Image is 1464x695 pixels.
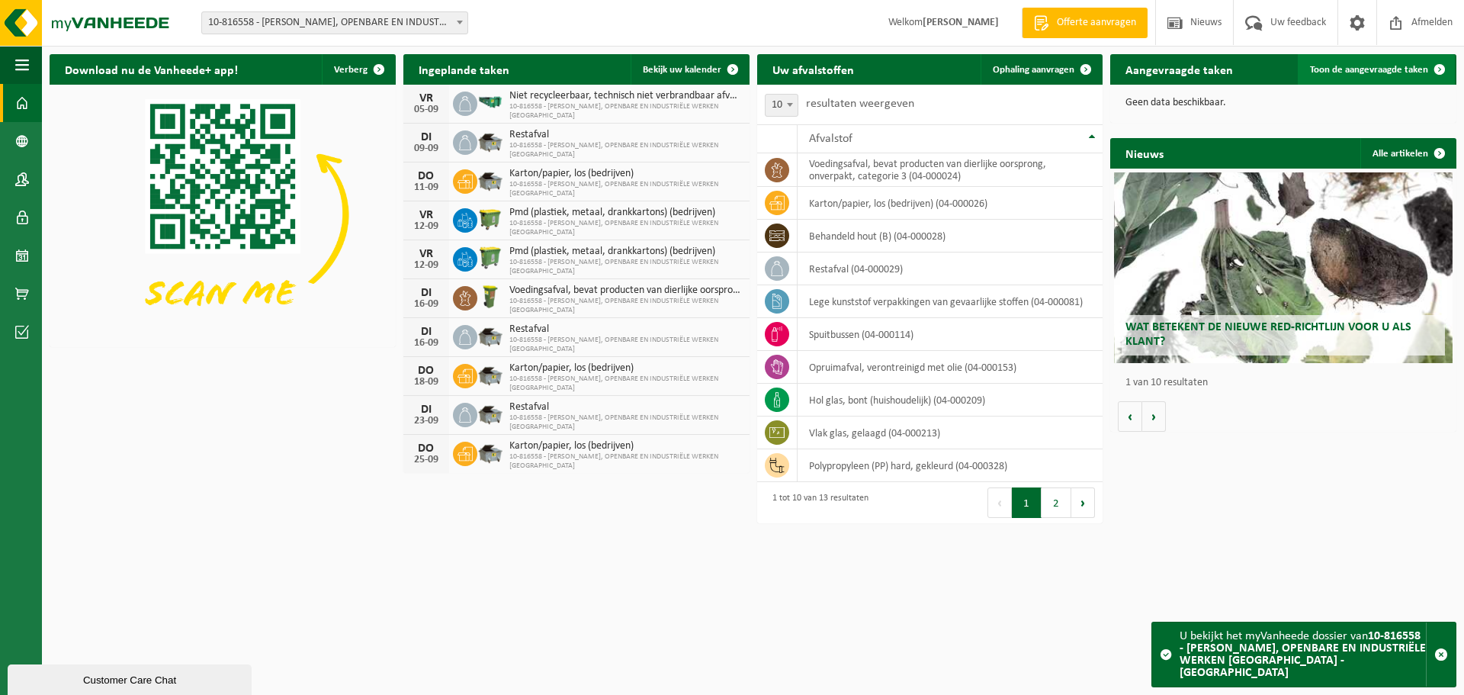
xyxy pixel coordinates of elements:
div: DI [411,131,441,143]
span: 10-816558 - [PERSON_NAME], OPENBARE EN INDUSTRIËLE WERKEN [GEOGRAPHIC_DATA] [509,141,742,159]
span: Bekijk uw kalender [643,65,721,75]
div: 23-09 [411,416,441,426]
div: VR [411,209,441,221]
img: WB-0060-HPE-GN-50 [477,284,503,310]
a: Bekijk uw kalender [631,54,748,85]
td: opruimafval, verontreinigd met olie (04-000153) [798,351,1103,384]
img: WB-5000-GAL-GY-01 [477,439,503,465]
span: Restafval [509,401,742,413]
span: 10-816558 - [PERSON_NAME], OPENBARE EN INDUSTRIËLE WERKEN [GEOGRAPHIC_DATA] [509,258,742,276]
img: WB-0770-HPE-GN-50 [477,245,503,271]
div: 25-09 [411,455,441,465]
h2: Nieuws [1110,138,1179,168]
td: behandeld hout (B) (04-000028) [798,220,1103,253]
h2: Ingeplande taken [403,54,525,84]
label: resultaten weergeven [806,98,914,110]
td: polypropyleen (PP) hard, gekleurd (04-000328) [798,449,1103,482]
div: 05-09 [411,105,441,115]
h2: Download nu de Vanheede+ app! [50,54,253,84]
td: vlak glas, gelaagd (04-000213) [798,417,1103,449]
h2: Uw afvalstoffen [757,54,869,84]
a: Offerte aanvragen [1022,8,1148,38]
div: DI [411,287,441,299]
span: 10-816558 - [PERSON_NAME], OPENBARE EN INDUSTRIËLE WERKEN [GEOGRAPHIC_DATA] [509,102,742,121]
div: VR [411,248,441,260]
td: lege kunststof verpakkingen van gevaarlijke stoffen (04-000081) [798,285,1103,318]
a: Ophaling aanvragen [981,54,1101,85]
td: karton/papier, los (bedrijven) (04-000026) [798,187,1103,220]
td: restafval (04-000029) [798,253,1103,285]
strong: [PERSON_NAME] [923,17,999,28]
div: 1 tot 10 van 13 resultaten [765,486,868,520]
button: Previous [987,487,1012,518]
div: DO [411,170,441,182]
img: WB-5000-GAL-GY-01 [477,128,503,154]
button: 2 [1042,487,1071,518]
span: Toon de aangevraagde taken [1310,65,1428,75]
span: Afvalstof [809,133,852,145]
div: DO [411,442,441,455]
span: Restafval [509,323,742,336]
span: 10-816558 - VICTOR PEETERS, OPENBARE EN INDUSTRIËLE WERKEN ANTWERPEN - ANTWERPEN [201,11,468,34]
span: Pmd (plastiek, metaal, drankkartons) (bedrijven) [509,246,742,258]
button: Next [1071,487,1095,518]
span: Niet recycleerbaar, technisch niet verbrandbaar afval (brandbaar) [509,90,742,102]
button: Verberg [322,54,394,85]
div: DI [411,404,441,416]
button: 1 [1012,487,1042,518]
span: Verberg [334,65,368,75]
img: HK-RS-14-GN-00 [477,95,503,109]
span: 10-816558 - [PERSON_NAME], OPENBARE EN INDUSTRIËLE WERKEN [GEOGRAPHIC_DATA] [509,375,742,393]
div: 12-09 [411,221,441,232]
img: Download de VHEPlus App [50,85,396,344]
span: 10-816558 - [PERSON_NAME], OPENBARE EN INDUSTRIËLE WERKEN [GEOGRAPHIC_DATA] [509,180,742,198]
td: spuitbussen (04-000114) [798,318,1103,351]
div: 16-09 [411,299,441,310]
span: 10-816558 - [PERSON_NAME], OPENBARE EN INDUSTRIËLE WERKEN [GEOGRAPHIC_DATA] [509,336,742,354]
span: Ophaling aanvragen [993,65,1074,75]
span: 10-816558 - VICTOR PEETERS, OPENBARE EN INDUSTRIËLE WERKEN ANTWERPEN - ANTWERPEN [202,12,467,34]
div: 12-09 [411,260,441,271]
td: hol glas, bont (huishoudelijk) (04-000209) [798,384,1103,417]
span: 10-816558 - [PERSON_NAME], OPENBARE EN INDUSTRIËLE WERKEN [GEOGRAPHIC_DATA] [509,297,742,315]
img: WB-5000-GAL-GY-01 [477,362,503,388]
span: Offerte aanvragen [1053,15,1140,31]
div: 16-09 [411,338,441,349]
span: Restafval [509,129,742,141]
span: Karton/papier, los (bedrijven) [509,168,742,180]
a: Wat betekent de nieuwe RED-richtlijn voor u als klant? [1114,172,1453,363]
img: WB-1100-HPE-GN-50 [477,206,503,232]
a: Alle artikelen [1360,138,1455,169]
div: 09-09 [411,143,441,154]
span: 10-816558 - [PERSON_NAME], OPENBARE EN INDUSTRIËLE WERKEN [GEOGRAPHIC_DATA] [509,413,742,432]
span: Voedingsafval, bevat producten van dierlijke oorsprong, onverpakt, categorie 3 [509,285,742,297]
div: VR [411,92,441,105]
span: Karton/papier, los (bedrijven) [509,440,742,452]
td: voedingsafval, bevat producten van dierlijke oorsprong, onverpakt, categorie 3 (04-000024) [798,153,1103,187]
div: DO [411,365,441,377]
div: 11-09 [411,182,441,193]
img: WB-5000-GAL-GY-01 [477,167,503,193]
h2: Aangevraagde taken [1110,54,1248,84]
span: Karton/papier, los (bedrijven) [509,362,742,375]
span: 10 [766,95,798,116]
span: Pmd (plastiek, metaal, drankkartons) (bedrijven) [509,207,742,219]
iframe: chat widget [8,661,255,695]
p: Geen data beschikbaar. [1125,98,1441,108]
button: Volgende [1142,401,1166,432]
div: U bekijkt het myVanheede dossier van [1180,623,1426,687]
span: 10 [765,94,798,117]
img: WB-5000-GAL-GY-01 [477,323,503,349]
a: Toon de aangevraagde taken [1298,54,1455,85]
span: Wat betekent de nieuwe RED-richtlijn voor u als klant? [1125,321,1411,348]
div: 18-09 [411,377,441,388]
span: 10-816558 - [PERSON_NAME], OPENBARE EN INDUSTRIËLE WERKEN [GEOGRAPHIC_DATA] [509,452,742,471]
img: WB-5000-GAL-GY-01 [477,401,503,426]
div: DI [411,326,441,338]
span: 10-816558 - [PERSON_NAME], OPENBARE EN INDUSTRIËLE WERKEN [GEOGRAPHIC_DATA] [509,219,742,237]
strong: 10-816558 - [PERSON_NAME], OPENBARE EN INDUSTRIËLE WERKEN [GEOGRAPHIC_DATA] - [GEOGRAPHIC_DATA] [1180,630,1426,679]
p: 1 van 10 resultaten [1125,378,1449,388]
button: Vorige [1118,401,1142,432]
